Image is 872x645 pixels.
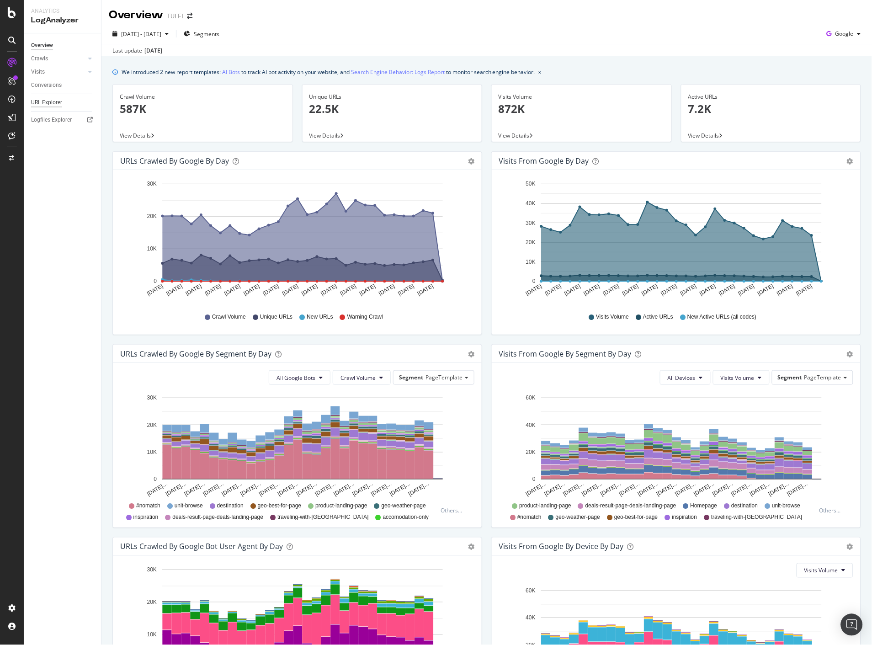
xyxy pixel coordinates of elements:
text: 10K [526,259,536,265]
div: Last update [112,47,162,55]
text: [DATE] [525,283,543,297]
div: Others... [441,507,466,515]
span: Segment [399,373,423,381]
a: URL Explorer [31,98,95,107]
div: gear [468,351,474,357]
text: [DATE] [416,283,435,297]
text: [DATE] [320,283,338,297]
text: 20K [147,213,157,220]
text: [DATE] [185,283,203,297]
svg: A chart. [499,177,850,304]
text: [DATE] [339,283,357,297]
span: Segment [778,373,802,381]
span: accomodation-only [383,514,429,522]
span: All Devices [668,374,696,382]
div: Visits from Google by day [499,156,589,165]
span: product-landing-page [315,502,367,510]
text: 60K [526,588,536,594]
text: 0 [532,278,536,285]
div: URLs Crawled by Google by day [120,156,229,165]
div: Visits Volume [499,93,665,101]
span: View Details [309,132,340,139]
button: Visits Volume [713,370,770,385]
span: Crawl Volume [212,313,246,321]
a: Overview [31,41,95,50]
div: Logfiles Explorer [31,115,72,125]
button: close banner [537,65,544,79]
span: #nomatch [136,502,160,510]
a: Conversions [31,80,95,90]
text: [DATE] [737,283,755,297]
span: New URLs [307,313,333,321]
span: deals-result-page-deals-landing-page [172,514,263,522]
button: Crawl Volume [333,370,391,385]
span: Unique URLs [260,313,292,321]
div: [DATE] [144,47,162,55]
div: Overview [31,41,53,50]
span: All Google Bots [276,374,315,382]
div: gear [847,158,853,165]
text: [DATE] [583,283,601,297]
text: [DATE] [699,283,717,297]
text: 20K [147,599,157,606]
text: 20K [147,422,157,428]
text: 30K [147,395,157,401]
p: 587K [120,101,286,117]
span: inspiration [672,514,697,522]
span: Segments [194,30,219,38]
text: [DATE] [146,283,164,297]
span: View Details [688,132,719,139]
span: geo-weather-page [556,514,600,522]
span: View Details [499,132,530,139]
text: [DATE] [776,283,794,297]
div: We introduced 2 new report templates: to track AI bot activity on your website, and to monitor se... [122,67,535,77]
span: Visits Volume [596,313,629,321]
text: [DATE] [660,283,678,297]
text: [DATE] [378,283,396,297]
span: New Active URLs (all codes) [687,313,756,321]
div: gear [468,544,474,550]
svg: A chart. [120,177,471,304]
div: gear [847,544,853,550]
div: Visits From Google By Device By Day [499,542,624,551]
div: gear [847,351,853,357]
text: [DATE] [397,283,415,297]
div: Conversions [31,80,62,90]
text: [DATE] [243,283,261,297]
a: Visits [31,67,85,77]
text: [DATE] [757,283,775,297]
text: [DATE] [544,283,563,297]
text: 10K [147,632,157,638]
a: Logfiles Explorer [31,115,95,125]
span: Crawl Volume [340,374,376,382]
text: 30K [147,181,157,187]
div: Active URLs [688,93,854,101]
div: Overview [109,7,163,23]
div: Unique URLs [309,93,475,101]
span: destination [731,502,758,510]
span: traveling-with-[GEOGRAPHIC_DATA] [277,514,369,522]
div: Open Intercom Messenger [841,614,863,636]
text: 60K [526,395,536,401]
text: [DATE] [358,283,377,297]
text: 30K [526,220,536,226]
text: 30K [147,567,157,573]
span: [DATE] - [DATE] [121,30,161,38]
span: traveling-with-[GEOGRAPHIC_DATA] [711,514,803,522]
text: [DATE] [262,283,280,297]
text: [DATE] [281,283,299,297]
div: Visits from Google By Segment By Day [499,349,632,358]
text: [DATE] [564,283,582,297]
text: [DATE] [641,283,659,297]
text: [DATE] [301,283,319,297]
button: [DATE] - [DATE] [109,27,172,41]
div: arrow-right-arrow-left [187,13,192,19]
text: [DATE] [602,283,620,297]
span: View Details [120,132,151,139]
div: Crawls [31,54,48,64]
text: 20K [526,449,536,456]
svg: A chart. [499,392,850,498]
div: Others... [819,507,845,515]
text: 50K [526,181,536,187]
